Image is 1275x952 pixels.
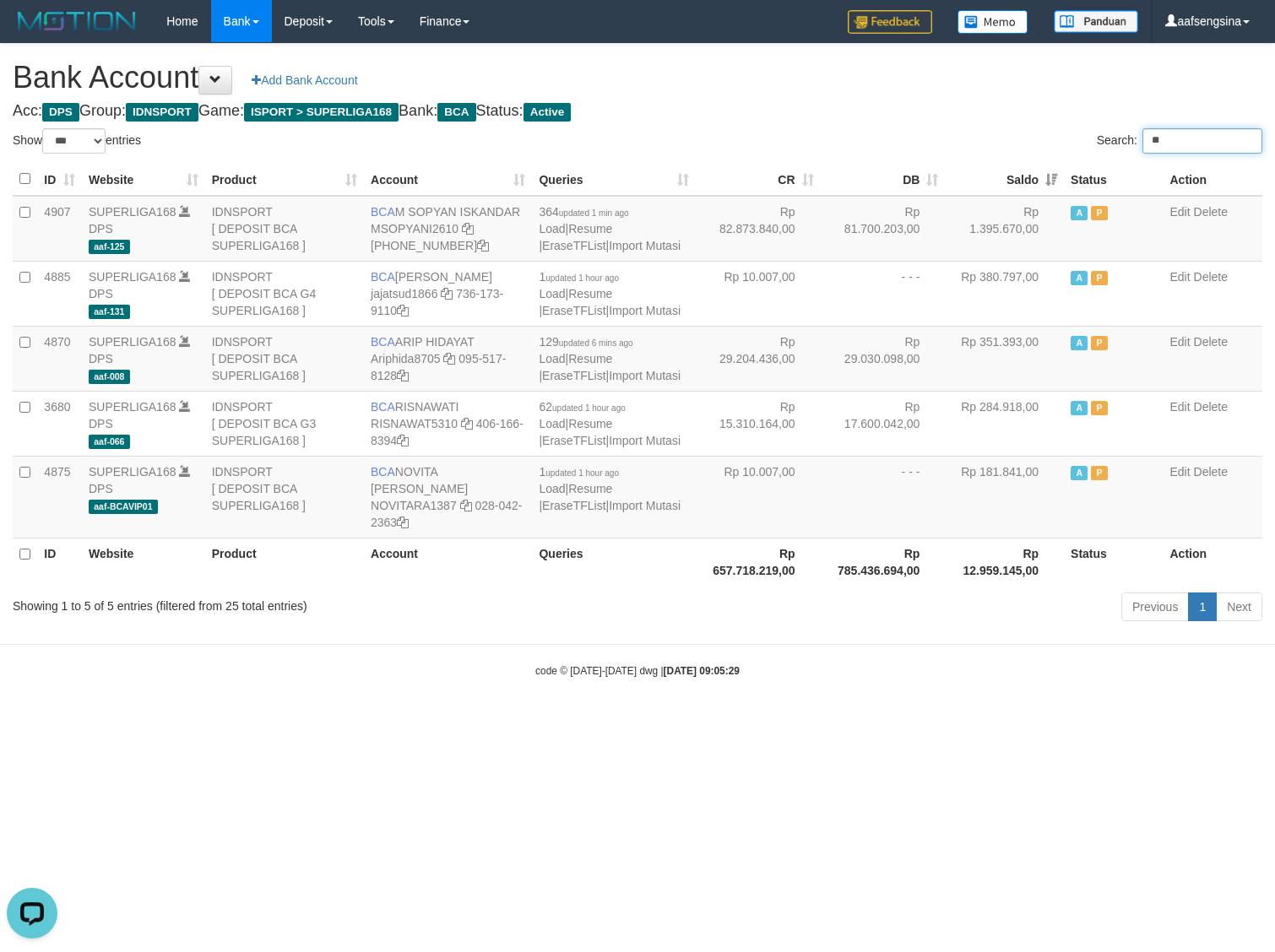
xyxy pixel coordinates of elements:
td: Rp 181.841,00 [945,456,1064,538]
td: IDNSPORT [ DEPOSIT BCA SUPERLIGA168 ] [205,456,364,538]
a: Resume [568,417,612,430]
a: Load [539,352,565,365]
span: Active [1071,401,1088,415]
td: 3680 [37,391,82,456]
a: NOVITARA1387 [371,499,457,512]
a: Copy 7361739110 to clipboard [397,304,409,317]
a: SUPERLIGA168 [89,465,176,479]
span: BCA [371,270,395,284]
select: Showentries [42,128,106,154]
a: Delete [1194,465,1228,479]
a: Delete [1194,400,1228,414]
a: Edit [1170,335,1191,349]
label: Search: [1097,128,1262,154]
a: EraseTFList [542,239,605,252]
span: | | | [539,205,681,252]
td: Rp 351.393,00 [945,326,1064,391]
td: DPS [82,326,205,391]
span: Active [1071,466,1088,480]
button: Open LiveChat chat widget [7,7,57,57]
td: [PERSON_NAME] 736-173-9110 [364,261,532,326]
img: MOTION_logo.png [13,8,141,34]
a: Import Mutasi [609,499,681,512]
td: Rp 1.395.670,00 [945,196,1064,262]
a: Copy 0955178128 to clipboard [397,369,409,382]
div: Showing 1 to 5 of 5 entries (filtered from 25 total entries) [13,591,518,614]
td: DPS [82,261,205,326]
td: DPS [82,196,205,262]
span: 1 [539,270,619,284]
th: Account [364,538,532,586]
a: Import Mutasi [609,434,681,447]
a: Copy Ariphida8705 to clipboard [443,352,455,365]
a: Load [539,417,565,430]
span: Active [524,103,572,122]
span: aaf-125 [89,240,130,254]
td: Rp 29.204.436,00 [696,326,821,391]
td: 4907 [37,196,82,262]
span: BCA [371,205,395,219]
span: updated 1 hour ago [552,403,626,413]
label: Show entries [13,128,141,154]
a: Load [539,222,565,235]
input: Search: [1142,128,1262,154]
span: | | | [539,270,681,317]
a: Next [1216,592,1262,621]
th: Rp 12.959.145,00 [945,538,1064,586]
strong: [DATE] 09:05:29 [664,665,740,677]
h1: Bank Account [13,61,1262,95]
a: Resume [568,222,612,235]
td: - - - [821,456,946,538]
a: EraseTFList [542,369,605,382]
span: aaf-BCAVIP01 [89,500,158,514]
a: Edit [1170,270,1191,284]
a: Resume [568,287,612,300]
td: Rp 284.918,00 [945,391,1064,456]
td: Rp 380.797,00 [945,261,1064,326]
a: Load [539,287,565,300]
td: IDNSPORT [ DEPOSIT BCA SUPERLIGA168 ] [205,326,364,391]
span: BCA [437,103,475,122]
span: Paused [1091,271,1108,285]
th: Rp 657.718.219,00 [696,538,821,586]
a: Import Mutasi [609,239,681,252]
td: Rp 10.007,00 [696,261,821,326]
a: SUPERLIGA168 [89,205,176,219]
a: Add Bank Account [241,66,368,95]
td: IDNSPORT [ DEPOSIT BCA G3 SUPERLIGA168 ] [205,391,364,456]
span: Paused [1091,466,1108,480]
td: 4885 [37,261,82,326]
span: DPS [42,103,79,122]
td: M SOPYAN ISKANDAR [PHONE_NUMBER] [364,196,532,262]
a: Copy RISNAWAT5310 to clipboard [461,417,473,430]
a: Import Mutasi [609,369,681,382]
td: IDNSPORT [ DEPOSIT BCA G4 SUPERLIGA168 ] [205,261,364,326]
th: Status [1064,538,1163,586]
img: Button%20Memo.svg [958,10,1028,34]
a: Copy NOVITARA1387 to clipboard [460,499,472,512]
span: Paused [1091,401,1108,415]
a: EraseTFList [542,434,605,447]
a: Resume [568,482,612,495]
span: 62 [539,400,625,414]
a: Edit [1170,205,1191,219]
span: BCA [371,465,395,479]
a: Resume [568,352,612,365]
span: 129 [539,335,632,349]
a: EraseTFList [542,499,605,512]
a: Copy 4062301418 to clipboard [477,239,489,252]
small: code © [DATE]-[DATE] dwg | [535,665,740,677]
td: Rp 15.310.164,00 [696,391,821,456]
th: ID: activate to sort column ascending [37,163,82,196]
th: ID [37,538,82,586]
th: Website [82,538,205,586]
a: SUPERLIGA168 [89,270,176,284]
a: Copy MSOPYANI2610 to clipboard [462,222,474,235]
td: Rp 17.600.042,00 [821,391,946,456]
td: RISNAWATI 406-166-8394 [364,391,532,456]
td: ARIP HIDAYAT 095-517-8128 [364,326,532,391]
h4: Acc: Group: Game: Bank: Status: [13,103,1262,120]
a: EraseTFList [542,304,605,317]
span: updated 1 hour ago [545,468,619,478]
td: DPS [82,391,205,456]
